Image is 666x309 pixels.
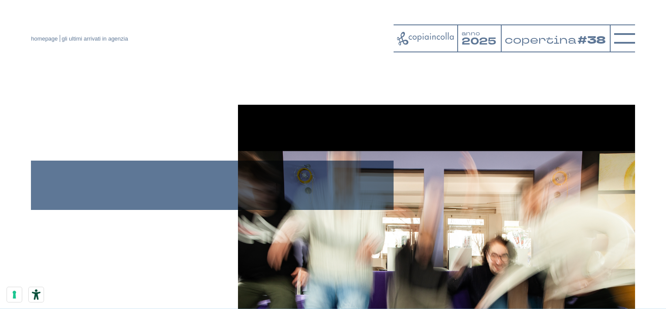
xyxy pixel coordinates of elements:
tspan: #38 [577,33,605,48]
tspan: copertina [505,33,576,47]
a: homepage [31,35,58,42]
button: Le tue preferenze relative al consenso per le tecnologie di tracciamento [7,287,22,302]
tspan: 2025 [462,34,496,48]
button: Strumenti di accessibilità [29,287,44,302]
span: gli ultimi arrivati in agenzia [62,35,128,42]
tspan: anno [462,30,480,37]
